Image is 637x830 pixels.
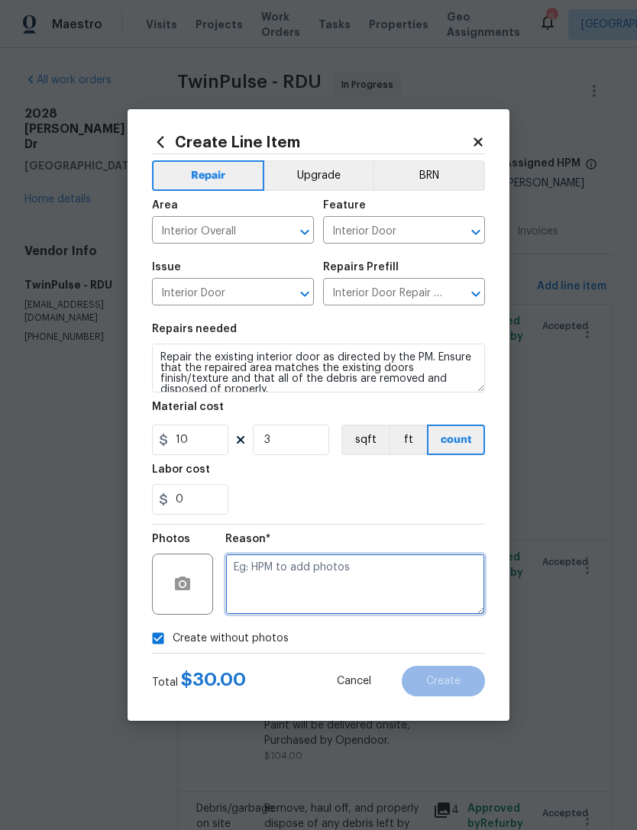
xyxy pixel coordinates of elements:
[152,534,190,544] h5: Photos
[225,534,270,544] h5: Reason*
[152,324,237,334] h5: Repairs needed
[173,631,289,647] span: Create without photos
[152,160,264,191] button: Repair
[152,134,471,150] h2: Create Line Item
[264,160,373,191] button: Upgrade
[323,200,366,211] h5: Feature
[426,676,461,687] span: Create
[152,464,210,475] h5: Labor cost
[152,200,178,211] h5: Area
[402,666,485,696] button: Create
[152,262,181,273] h5: Issue
[294,221,315,243] button: Open
[389,425,427,455] button: ft
[341,425,389,455] button: sqft
[465,283,487,305] button: Open
[337,676,371,687] span: Cancel
[152,344,485,392] textarea: Repair the existing interior door as directed by the PM. Ensure that the repaired area matches th...
[152,672,246,690] div: Total
[152,402,224,412] h5: Material cost
[373,160,485,191] button: BRN
[312,666,396,696] button: Cancel
[323,262,399,273] h5: Repairs Prefill
[465,221,487,243] button: Open
[294,283,315,305] button: Open
[427,425,485,455] button: count
[181,670,246,689] span: $ 30.00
